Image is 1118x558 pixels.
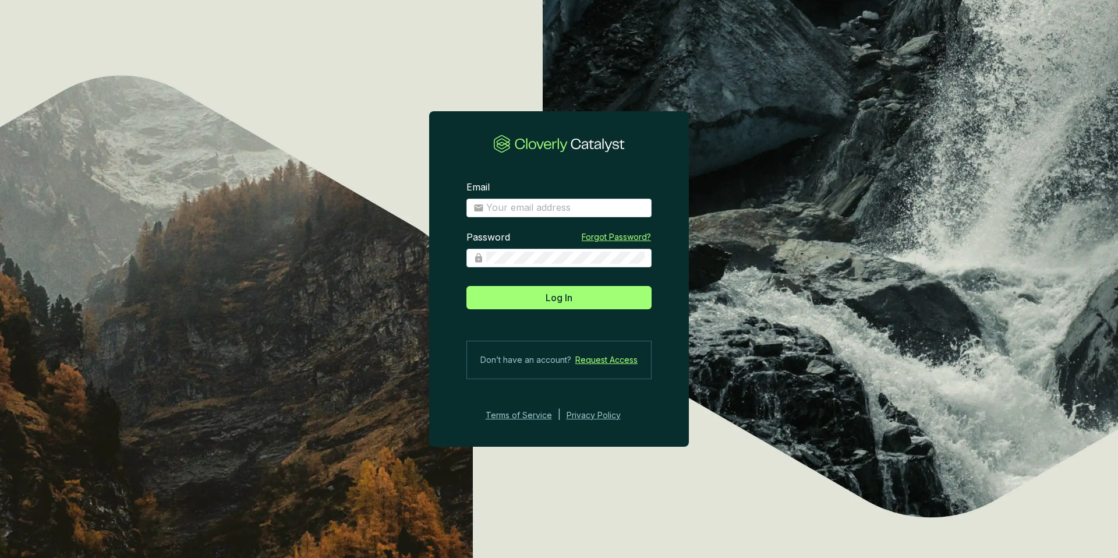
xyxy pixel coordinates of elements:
[558,408,561,422] div: |
[466,181,490,194] label: Email
[567,408,636,422] a: Privacy Policy
[486,202,645,214] input: Email
[480,353,571,367] span: Don’t have an account?
[575,353,638,367] a: Request Access
[582,231,651,243] a: Forgot Password?
[466,231,510,244] label: Password
[486,252,645,264] input: Password
[482,408,552,422] a: Terms of Service
[466,286,652,309] button: Log In
[546,291,572,305] span: Log In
